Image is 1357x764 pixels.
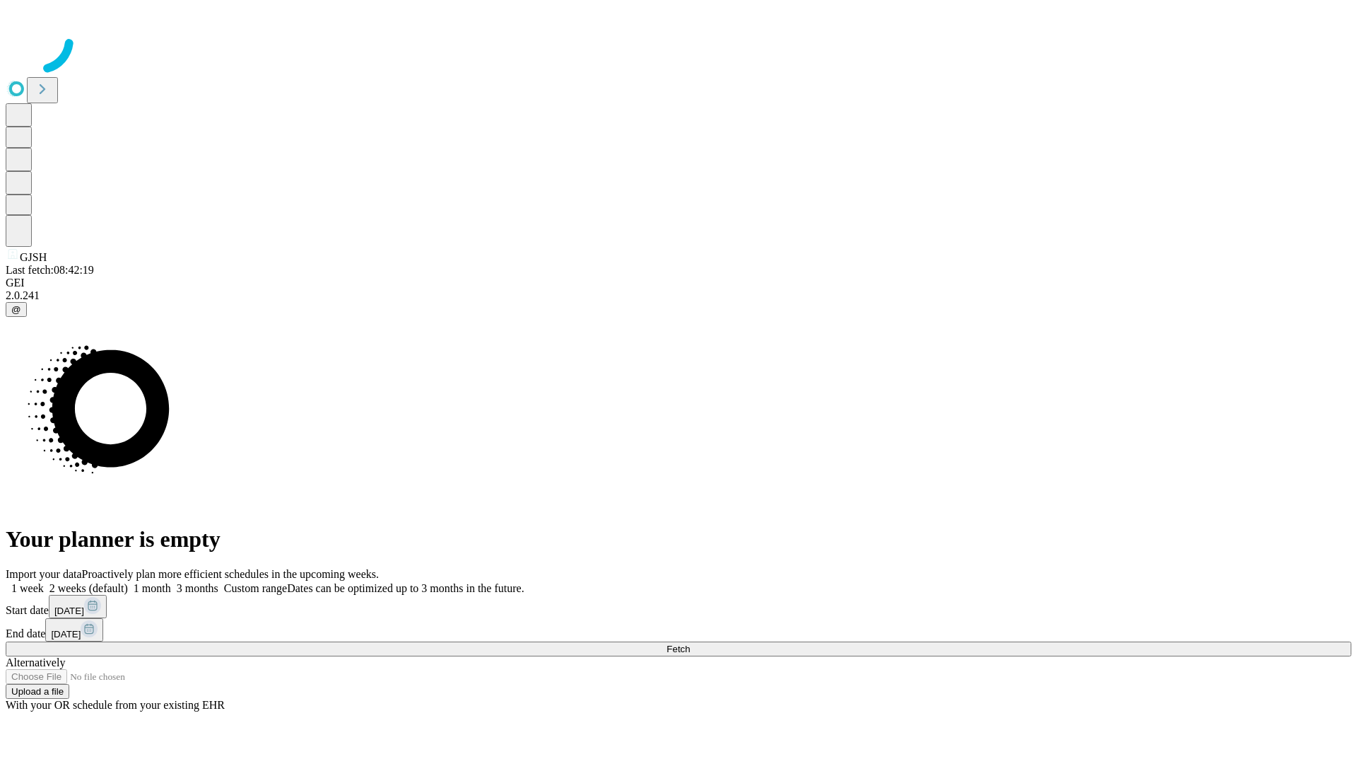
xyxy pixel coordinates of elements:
[6,568,82,580] span: Import your data
[6,699,225,711] span: With your OR schedule from your existing EHR
[11,582,44,594] span: 1 week
[6,684,69,699] button: Upload a file
[224,582,287,594] span: Custom range
[134,582,171,594] span: 1 month
[6,642,1351,656] button: Fetch
[49,582,128,594] span: 2 weeks (default)
[6,595,1351,618] div: Start date
[6,656,65,668] span: Alternatively
[6,277,1351,289] div: GEI
[6,264,94,276] span: Last fetch: 08:42:19
[287,582,524,594] span: Dates can be optimized up to 3 months in the future.
[6,618,1351,642] div: End date
[6,526,1351,552] h1: Your planner is empty
[177,582,218,594] span: 3 months
[82,568,379,580] span: Proactively plan more efficient schedules in the upcoming weeks.
[45,618,103,642] button: [DATE]
[51,629,81,639] span: [DATE]
[666,644,690,654] span: Fetch
[6,289,1351,302] div: 2.0.241
[54,606,84,616] span: [DATE]
[49,595,107,618] button: [DATE]
[6,302,27,317] button: @
[20,251,47,263] span: GJSH
[11,304,21,315] span: @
